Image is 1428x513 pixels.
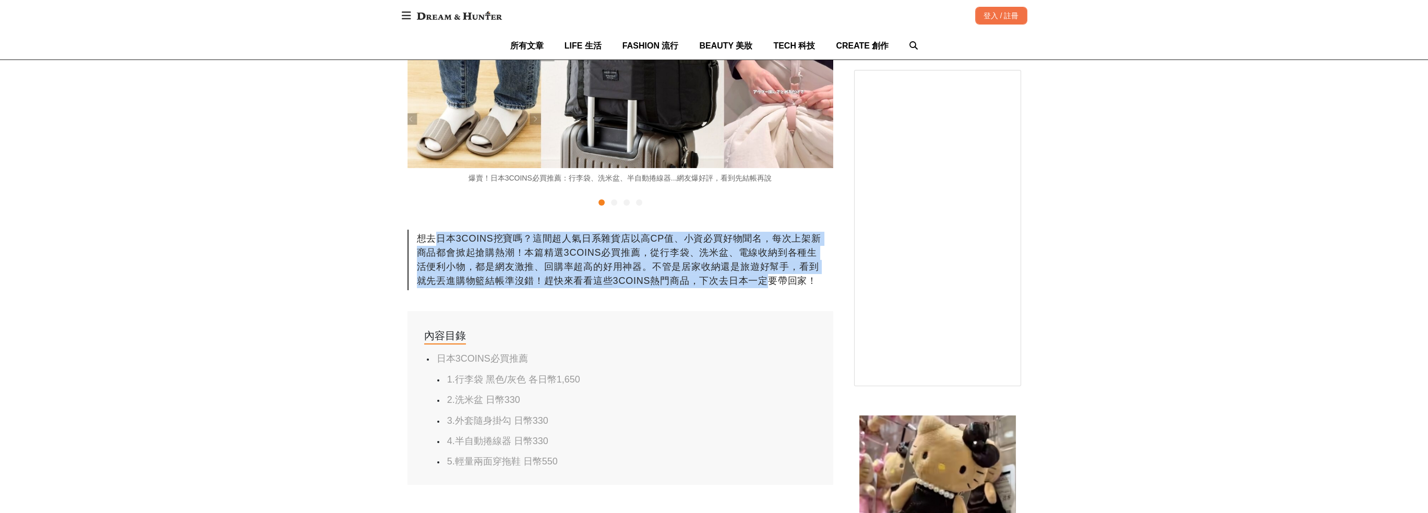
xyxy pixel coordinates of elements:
[565,41,602,50] span: LIFE 生活
[975,7,1027,25] div: 登入 / 註冊
[407,173,833,184] div: 爆賣！日本3COINS必買推薦：行李袋、洗米盆、半自動捲線器...網友爆好評，看到先結帳再說
[437,353,528,364] a: 日本3COINS必買推薦
[773,41,815,50] span: TECH 科技
[447,456,558,467] a: 5.輕量兩面穿拖鞋 日幣550
[622,41,679,50] span: FASHION 流行
[447,436,548,446] a: 4.半自動捲線器 日幣330
[510,41,544,50] span: 所有文章
[699,41,752,50] span: BEAUTY 美妝
[412,6,507,25] img: Dream & Hunter
[447,395,520,405] a: 2.洗米盆 日幣330
[622,32,679,59] a: FASHION 流行
[836,41,889,50] span: CREATE 創作
[407,230,833,290] div: 想去日本3COINS挖寶嗎？這間超人氣日系雜貨店以高CP值、小資必買好物聞名，每次上架新商品都會掀起搶購熱潮！本篇精選3COINS必買推薦，從行李袋、洗米盆、電線收納到各種生活便利小物，都是網友...
[424,328,466,344] div: 內容目錄
[447,415,548,426] a: 3.外套隨身掛勾 日幣330
[699,32,752,59] a: BEAUTY 美妝
[565,32,602,59] a: LIFE 生活
[447,374,580,385] a: 1.行李袋 黑色/灰色 各日幣1,650
[773,32,815,59] a: TECH 科技
[836,32,889,59] a: CREATE 創作
[510,32,544,59] a: 所有文章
